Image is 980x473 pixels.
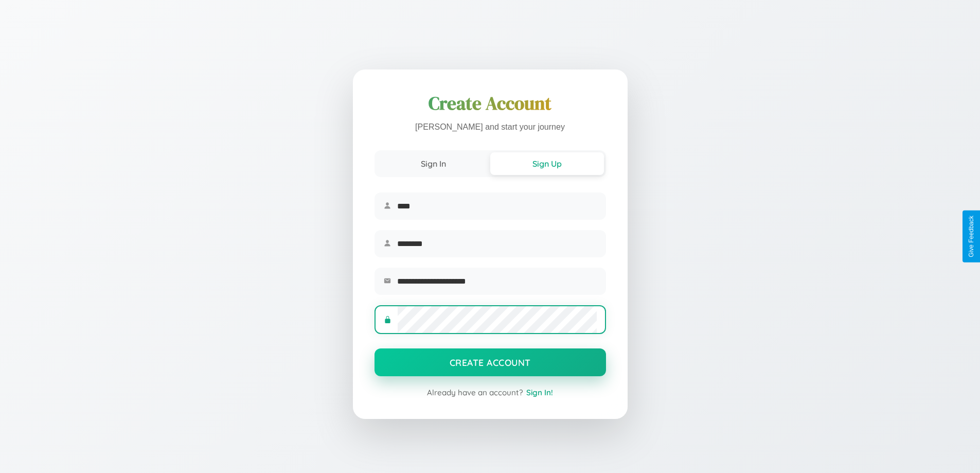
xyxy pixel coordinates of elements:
[968,216,975,257] div: Give Feedback
[377,152,490,175] button: Sign In
[490,152,604,175] button: Sign Up
[375,388,606,397] div: Already have an account?
[375,120,606,135] p: [PERSON_NAME] and start your journey
[526,388,553,397] span: Sign In!
[375,91,606,116] h1: Create Account
[375,348,606,376] button: Create Account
